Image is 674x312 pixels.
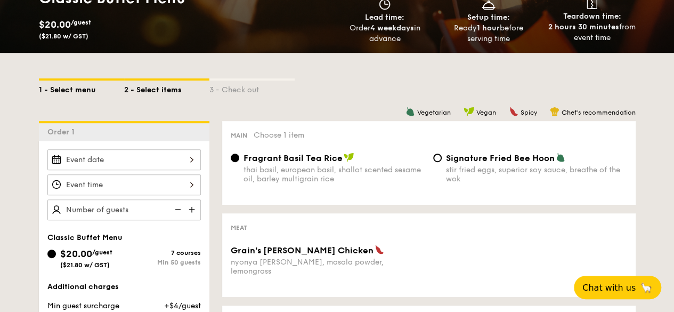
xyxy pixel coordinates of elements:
input: Signature Fried Bee Hoonstir fried eggs, superior soy sauce, breathe of the wok [433,154,442,162]
div: thai basil, european basil, shallot scented sesame oil, barley multigrain rice [243,165,425,183]
div: 2 - Select items [124,81,209,95]
div: nyonya [PERSON_NAME], masala powder, lemongrass [231,258,425,276]
span: Lead time: [365,13,404,22]
input: $20.00/guest($21.80 w/ GST)7 coursesMin 50 guests [47,250,56,258]
span: +$4/guest [164,301,200,310]
span: Teardown time: [563,12,621,21]
input: Event time [47,174,201,195]
span: Order 1 [47,127,79,137]
div: Ready before serving time [441,23,536,44]
span: /guest [71,19,91,26]
span: Chef's recommendation [562,109,636,116]
div: 1 - Select menu [39,81,124,95]
span: Fragrant Basil Tea Rice [243,153,343,163]
div: stir fried eggs, superior soy sauce, breathe of the wok [446,165,627,183]
input: Number of guests [47,199,201,220]
span: Meat [231,224,247,231]
img: icon-vegetarian.fe4039eb.svg [556,153,565,162]
strong: 1 hour [477,23,500,33]
span: $20.00 [39,19,71,30]
img: icon-spicy.37a8142b.svg [509,107,518,116]
img: icon-vegetarian.fe4039eb.svg [405,107,415,116]
strong: 4 weekdays [370,23,413,33]
img: icon-reduce.1d2dbef1.svg [169,199,185,220]
img: icon-vegan.f8ff3823.svg [464,107,474,116]
span: Vegetarian [417,109,451,116]
span: $20.00 [60,248,92,260]
img: icon-add.58712e84.svg [185,199,201,220]
span: /guest [92,249,112,256]
span: 🦙 [640,282,653,294]
div: 7 courses [124,249,201,257]
strong: 2 hours 30 minutes [548,22,619,31]
span: ($21.80 w/ GST) [60,261,110,269]
input: Fragrant Basil Tea Ricethai basil, european basil, shallot scented sesame oil, barley multigrain ... [231,154,239,162]
div: Min 50 guests [124,259,201,266]
img: icon-vegan.f8ff3823.svg [344,153,354,162]
span: Setup time: [467,13,510,22]
span: Signature Fried Bee Hoon [446,153,555,163]
span: Chat with us [582,283,636,293]
div: from event time [545,22,640,43]
button: Chat with us🦙 [574,276,661,299]
span: Main [231,132,247,139]
img: icon-chef-hat.a58ddaea.svg [550,107,559,116]
span: Vegan [476,109,496,116]
input: Event date [47,149,201,170]
div: 3 - Check out [209,81,295,95]
span: Grain's [PERSON_NAME] Chicken [231,245,373,255]
span: ($21.80 w/ GST) [39,33,88,40]
img: icon-spicy.37a8142b.svg [375,245,384,254]
div: Additional charges [47,282,201,292]
span: Choose 1 item [254,131,304,140]
span: Min guest surcharge [47,301,119,310]
div: Order in advance [337,23,433,44]
span: Spicy [521,109,537,116]
span: Classic Buffet Menu [47,233,123,242]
